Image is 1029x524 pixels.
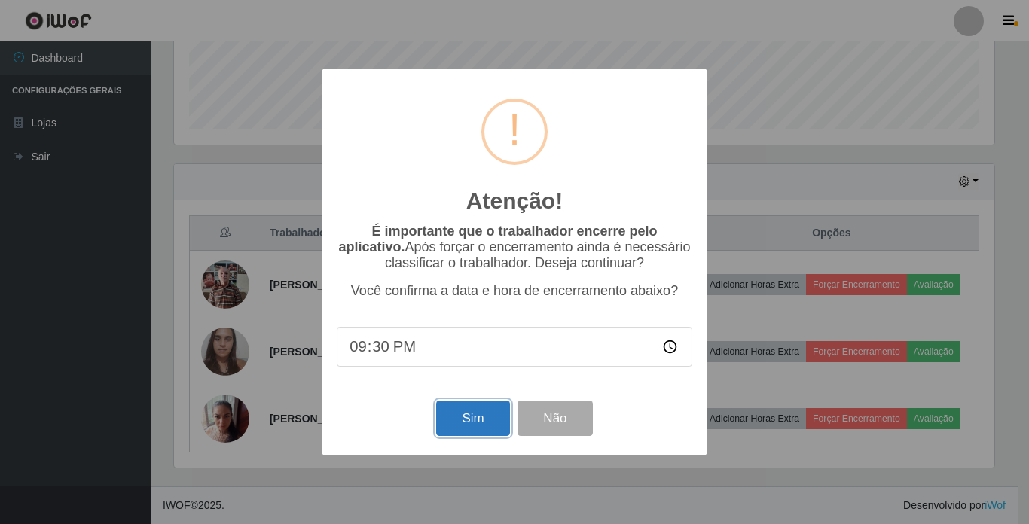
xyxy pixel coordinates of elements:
[466,187,563,215] h2: Atenção!
[436,401,509,436] button: Sim
[338,224,657,254] b: É importante que o trabalhador encerre pelo aplicativo.
[337,224,692,271] p: Após forçar o encerramento ainda é necessário classificar o trabalhador. Deseja continuar?
[337,283,692,299] p: Você confirma a data e hora de encerramento abaixo?
[518,401,592,436] button: Não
